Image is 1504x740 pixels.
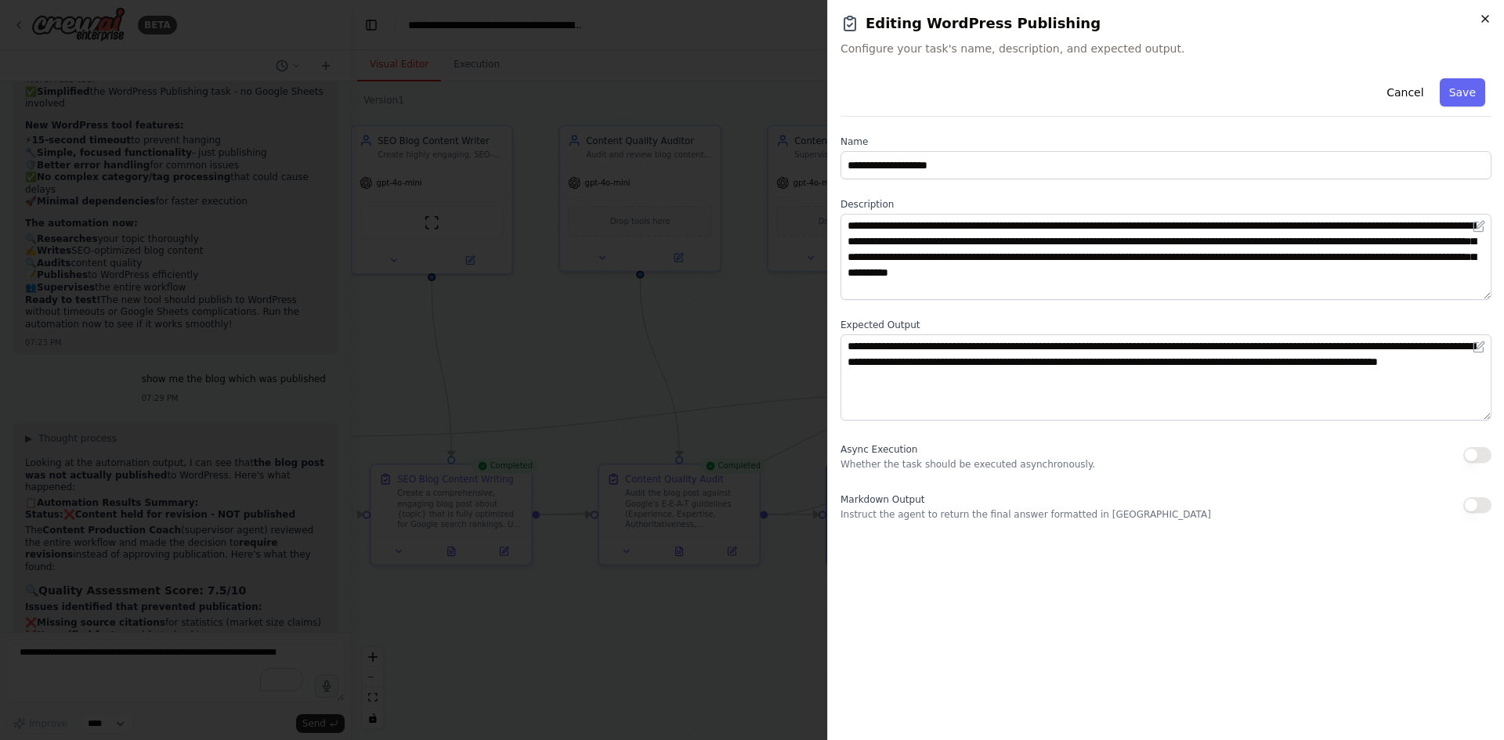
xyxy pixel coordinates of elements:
h2: Editing WordPress Publishing [841,13,1491,34]
label: Description [841,198,1491,211]
span: Async Execution [841,444,917,455]
p: Instruct the agent to return the final answer formatted in [GEOGRAPHIC_DATA] [841,508,1211,521]
span: Markdown Output [841,494,924,505]
label: Expected Output [841,319,1491,331]
button: Save [1440,78,1485,106]
button: Cancel [1377,78,1433,106]
p: Whether the task should be executed asynchronously. [841,458,1095,471]
button: Open in editor [1470,217,1488,236]
label: Name [841,135,1491,148]
button: Open in editor [1470,338,1488,356]
span: Configure your task's name, description, and expected output. [841,41,1491,56]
